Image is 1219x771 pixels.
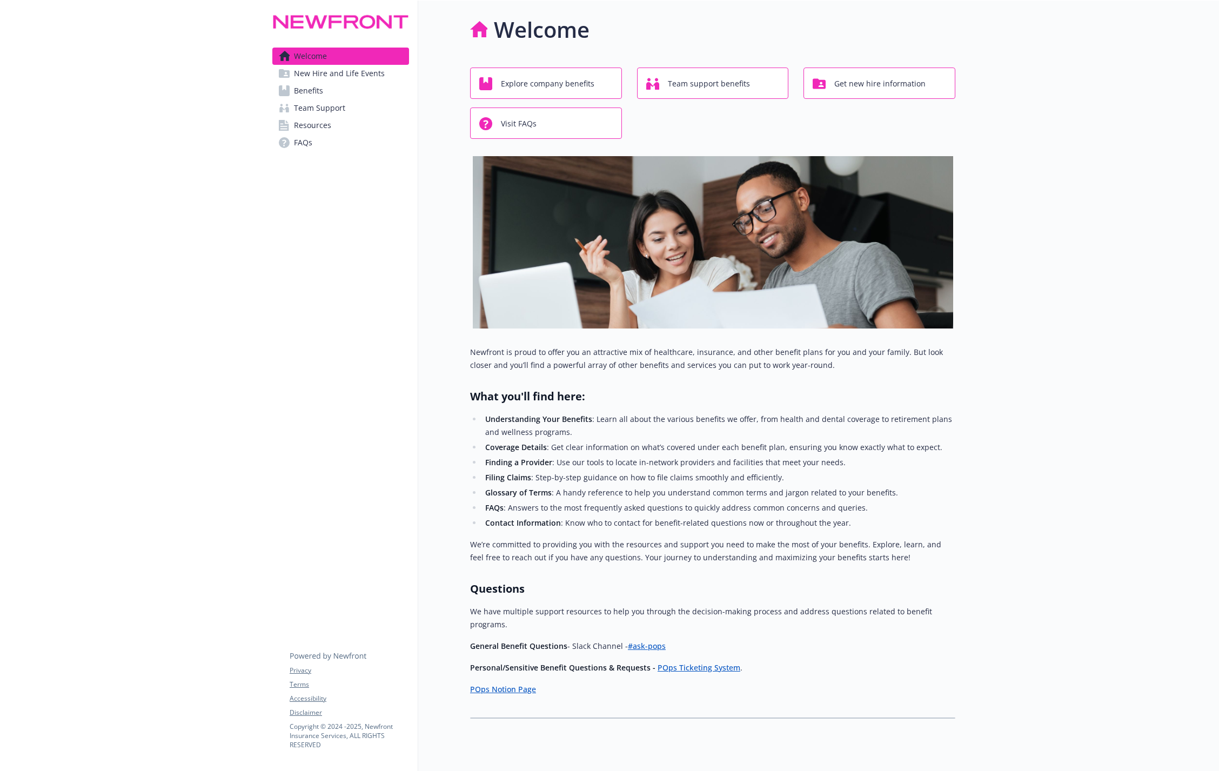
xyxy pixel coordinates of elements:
[272,65,409,82] a: New Hire and Life Events
[658,662,740,673] a: POps Ticketing System
[485,414,592,424] strong: Understanding Your Benefits
[485,457,552,467] strong: Finding a Provider
[470,605,955,631] p: We have multiple support resources to help you through the decision-making process and address qu...
[294,99,345,117] span: Team Support
[482,471,955,484] li: : Step-by-step guidance on how to file claims smoothly and efficiently.
[470,68,622,99] button: Explore company benefits
[668,73,750,94] span: Team support benefits
[470,640,955,653] p: - Slack Channel -
[470,661,955,674] p: .
[294,134,312,151] span: FAQs
[290,722,408,749] p: Copyright © 2024 - 2025 , Newfront Insurance Services, ALL RIGHTS RESERVED
[290,694,408,703] a: Accessibility
[272,99,409,117] a: Team Support
[470,346,955,372] p: Newfront is proud to offer you an attractive mix of healthcare, insurance, and other benefit plan...
[470,581,955,596] h2: Questions
[272,117,409,134] a: Resources
[485,518,561,528] strong: Contact Information
[628,641,666,651] a: #ask-pops
[294,82,323,99] span: Benefits
[485,442,547,452] strong: Coverage Details
[294,117,331,134] span: Resources
[272,82,409,99] a: Benefits
[482,517,955,529] li: : Know who to contact for benefit-related questions now or throughout the year.
[494,14,590,46] h1: Welcome
[501,73,594,94] span: Explore company benefits
[294,65,385,82] span: New Hire and Life Events
[470,641,567,651] strong: General Benefit Questions
[470,684,536,694] a: POps Notion Page
[470,538,955,564] p: We’re committed to providing you with the resources and support you need to make the most of your...
[482,441,955,454] li: : Get clear information on what’s covered under each benefit plan, ensuring you know exactly what...
[485,502,504,513] strong: FAQs
[470,389,955,404] h2: What you'll find here:
[290,666,408,675] a: Privacy
[272,134,409,151] a: FAQs
[482,501,955,514] li: : Answers to the most frequently asked questions to quickly address common concerns and queries.
[290,680,408,689] a: Terms
[485,472,531,482] strong: Filing Claims
[294,48,327,65] span: Welcome
[803,68,955,99] button: Get new hire information
[473,156,953,328] img: overview page banner
[482,486,955,499] li: : A handy reference to help you understand common terms and jargon related to your benefits.
[485,487,552,498] strong: Glossary of Terms
[637,68,789,99] button: Team support benefits
[470,108,622,139] button: Visit FAQs
[482,413,955,439] li: : Learn all about the various benefits we offer, from health and dental coverage to retirement pl...
[501,113,537,134] span: Visit FAQs
[470,662,655,673] strong: Personal/Sensitive Benefit Questions & Requests -
[482,456,955,469] li: : Use our tools to locate in-network providers and facilities that meet your needs.
[272,48,409,65] a: Welcome
[834,73,926,94] span: Get new hire information
[290,708,408,718] a: Disclaimer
